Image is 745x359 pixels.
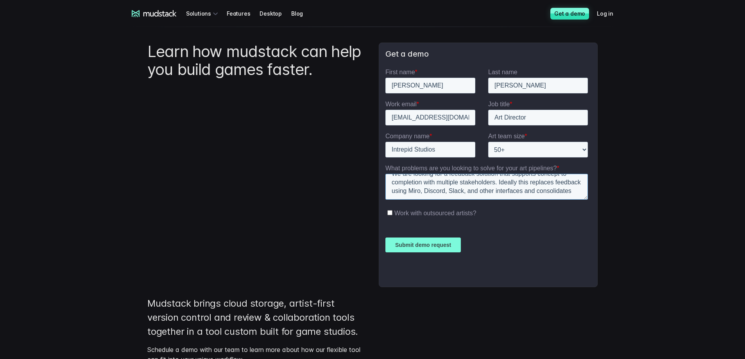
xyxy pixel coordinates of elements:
[385,68,591,280] iframe: Form 3
[186,6,220,21] div: Solutions
[385,49,591,59] h3: Get a demo
[147,296,368,339] p: Mudstack brings cloud storage, artist-first version control and review & collaboration tools toge...
[147,43,366,79] h1: Learn how mudstack can help you build games faster.
[147,88,366,211] iframe: YouTube video player
[597,6,623,21] a: Log in
[550,8,589,20] a: Get a demo
[260,6,291,21] a: Desktop
[132,10,177,17] a: mudstack logo
[291,6,312,21] a: Blog
[227,6,260,21] a: Features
